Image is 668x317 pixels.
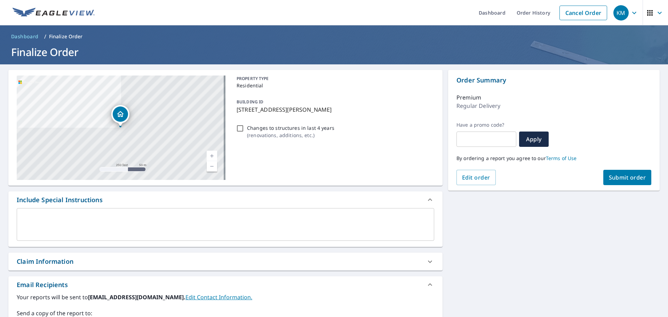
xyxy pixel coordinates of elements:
[456,122,516,128] label: Have a promo code?
[8,31,660,42] nav: breadcrumb
[17,195,103,205] div: Include Special Instructions
[111,105,129,127] div: Dropped pin, building 1, Residential property, 617 Kenneth Rd Greensboro, NC 27455
[185,293,252,301] a: EditContactInfo
[609,174,646,181] span: Submit order
[8,253,443,270] div: Claim Information
[17,280,68,290] div: Email Recipients
[247,132,334,139] p: ( renovations, additions, etc. )
[613,5,629,21] div: KM
[247,124,334,132] p: Changes to structures in last 4 years
[546,155,577,161] a: Terms of Use
[559,6,607,20] a: Cancel Order
[88,293,185,301] b: [EMAIL_ADDRESS][DOMAIN_NAME].
[603,170,652,185] button: Submit order
[519,132,549,147] button: Apply
[8,276,443,293] div: Email Recipients
[237,82,431,89] p: Residential
[462,174,490,181] span: Edit order
[44,32,46,41] li: /
[456,76,651,85] p: Order Summary
[17,257,73,266] div: Claim Information
[8,191,443,208] div: Include Special Instructions
[207,151,217,161] a: Current Level 17, Zoom In
[456,93,481,102] p: Premium
[49,33,83,40] p: Finalize Order
[456,102,500,110] p: Regular Delivery
[8,31,41,42] a: Dashboard
[456,155,651,161] p: By ordering a report you agree to our
[456,170,496,185] button: Edit order
[13,8,95,18] img: EV Logo
[237,99,263,105] p: BUILDING ID
[207,161,217,172] a: Current Level 17, Zoom Out
[525,135,543,143] span: Apply
[237,105,431,114] p: [STREET_ADDRESS][PERSON_NAME]
[237,76,431,82] p: PROPERTY TYPE
[8,45,660,59] h1: Finalize Order
[11,33,39,40] span: Dashboard
[17,293,434,301] label: Your reports will be sent to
